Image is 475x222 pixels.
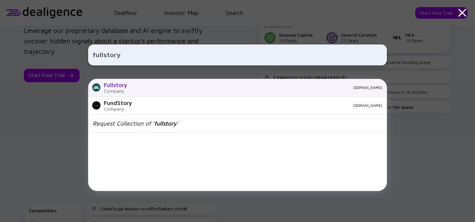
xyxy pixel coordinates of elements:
[93,120,178,127] div: Request Collection of ' '
[104,99,132,106] div: FundStory
[154,120,177,127] span: fullstory
[138,103,382,108] div: [DOMAIN_NAME]
[104,88,127,94] div: Company
[133,85,382,90] div: [DOMAIN_NAME]
[104,81,127,88] div: Fullstory
[104,106,132,112] div: Company
[93,48,382,62] input: Search Company or Investor...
